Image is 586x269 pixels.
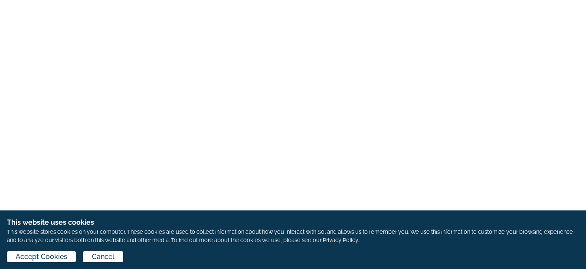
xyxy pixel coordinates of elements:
span: Accept Cookies [16,252,67,262]
p: This website stores cookies on your computer. These cookies are used to collect information about... [7,228,579,244]
button: Cancel [83,251,123,262]
span: Cancel [92,252,115,262]
button: Accept Cookies [7,251,76,262]
h1: This website uses cookies [7,217,579,228]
